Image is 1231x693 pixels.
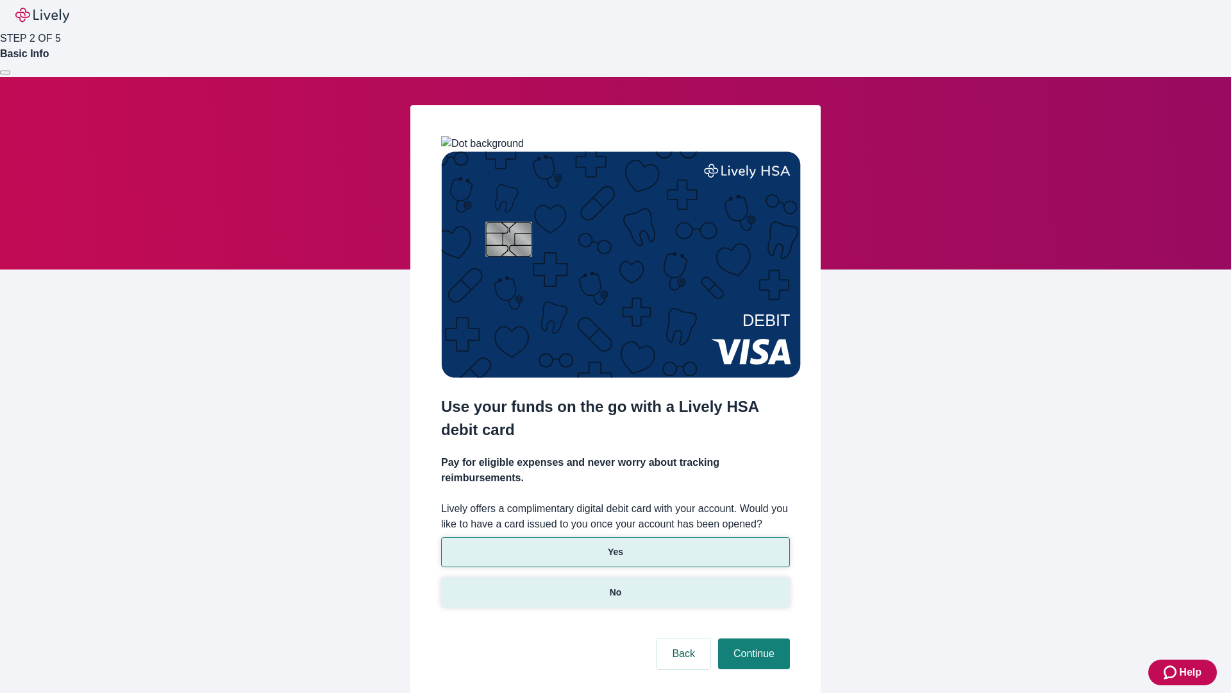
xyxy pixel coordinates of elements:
[441,151,801,378] img: Debit card
[608,545,623,559] p: Yes
[1164,665,1179,680] svg: Zendesk support icon
[441,577,790,608] button: No
[1148,660,1217,685] button: Zendesk support iconHelp
[1179,665,1202,680] span: Help
[441,136,524,151] img: Dot background
[718,638,790,669] button: Continue
[441,395,790,441] h2: Use your funds on the go with a Lively HSA debit card
[441,455,790,486] h4: Pay for eligible expenses and never worry about tracking reimbursements.
[610,586,622,599] p: No
[441,501,790,532] label: Lively offers a complimentary digital debit card with your account. Would you like to have a card...
[15,8,69,23] img: Lively
[657,638,710,669] button: Back
[441,537,790,567] button: Yes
